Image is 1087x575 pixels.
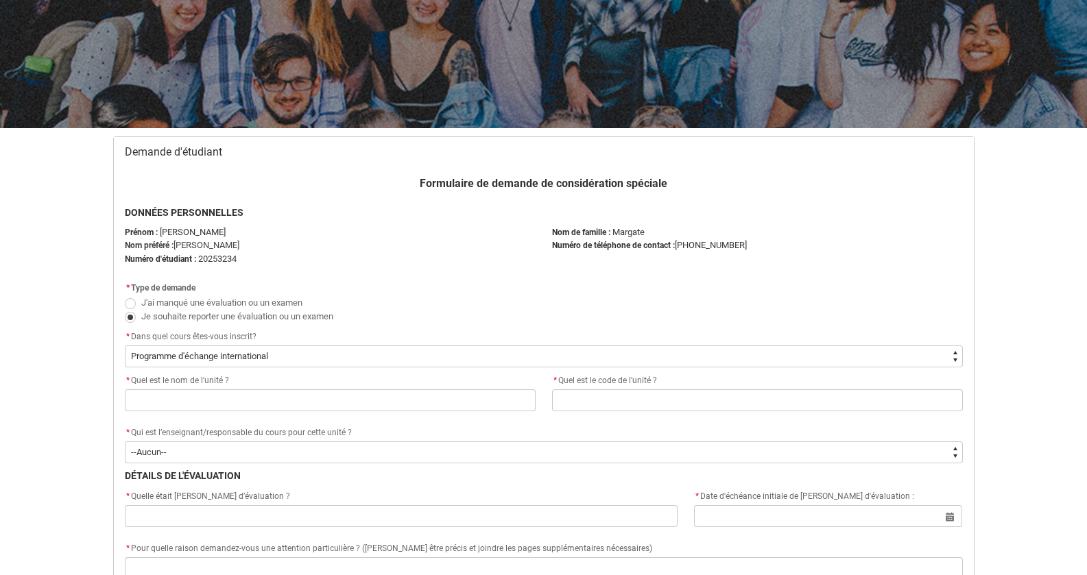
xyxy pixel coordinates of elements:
font: Type de demande [131,283,195,293]
abbr: requis [553,376,557,385]
font: DONNÉES PERSONNELLES [125,207,243,218]
font: [PHONE_NUMBER] [675,240,747,250]
abbr: requis [126,543,130,553]
abbr: requis [126,283,130,293]
abbr: requis [126,376,130,385]
font: Margate [612,227,645,237]
font: Numéro de téléphone de contact : [552,241,675,250]
font: Qui est l’enseignant/responsable du cours pour cette unité ? [131,428,352,437]
font: Quel est le code de l'unité ? [558,376,657,385]
font: 20253234 [198,254,237,264]
font: [PERSON_NAME] [174,240,239,250]
font: [PERSON_NAME] [160,227,226,237]
abbr: requis [695,491,699,501]
font: Dans quel cours êtes-vous inscrit? [131,332,256,341]
abbr: requis [126,428,130,437]
font: DÉTAILS DE L'ÉVALUATION [125,470,241,481]
abbr: requis [126,491,130,501]
abbr: requis [126,332,130,341]
font: Nom de famille : [552,228,610,237]
font: Date d'échéance initiale de [PERSON_NAME] d'évaluation : [700,491,914,501]
font: Pour quelle raison demandez-vous une attention particulière ? ([PERSON_NAME] être précis et joind... [131,543,652,553]
font: Je souhaite reporter une évaluation ou un examen [141,311,333,321]
font: Formulaire de demande de considération spéciale [420,177,667,190]
font: J'ai manqué une évaluation ou un examen [141,297,302,308]
font: Nom préféré : [125,241,174,250]
font: Quelle était [PERSON_NAME] d’évaluation ? [131,491,290,501]
font: Demande d'étudiant [125,145,222,158]
font: Quel est le nom de l'unité ? [131,376,229,385]
font: Prénom : [125,228,158,237]
font: Numéro d'étudiant : [125,254,196,264]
